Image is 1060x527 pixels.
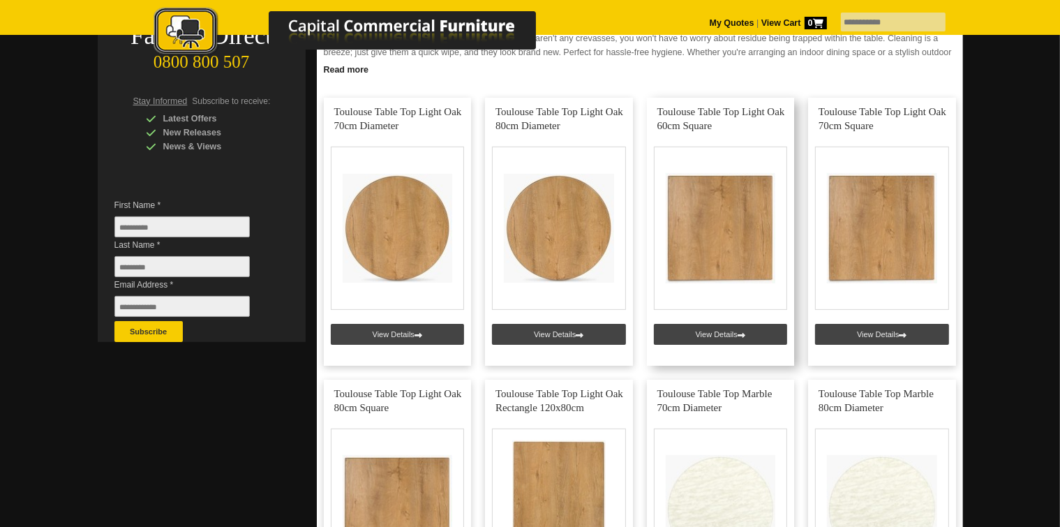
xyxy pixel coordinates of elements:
span: Email Address * [114,278,271,292]
div: News & Views [146,140,278,154]
span: Subscribe to receive: [192,96,270,106]
div: New Releases [146,126,278,140]
span: Last Name * [114,238,271,252]
a: My Quotes [710,18,754,28]
strong: View Cart [761,18,827,28]
input: Last Name * [114,256,250,277]
div: Latest Offers [146,112,278,126]
span: First Name * [114,198,271,212]
span: Stay Informed [133,96,188,106]
a: View Cart0 [759,18,826,28]
span: 0 [805,17,827,29]
img: Capital Commercial Furniture Logo [115,7,604,58]
a: Click to read more [317,59,963,77]
button: Subscribe [114,321,183,342]
input: First Name * [114,216,250,237]
a: Capital Commercial Furniture Logo [115,7,604,62]
div: 0800 800 507 [98,45,306,72]
input: Email Address * [114,296,250,317]
div: Factory Direct [98,27,306,46]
